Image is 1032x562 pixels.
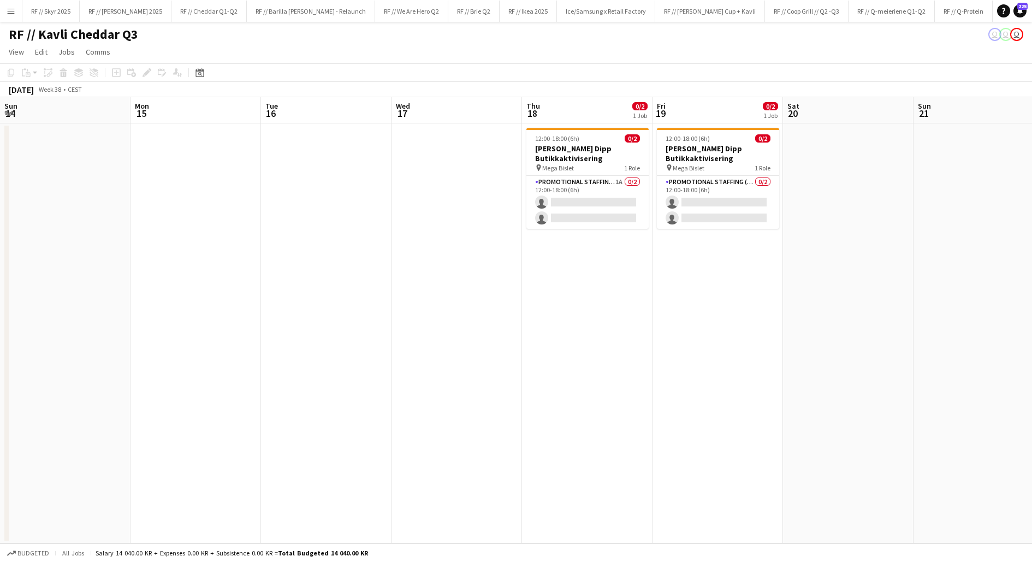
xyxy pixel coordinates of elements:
a: View [4,45,28,59]
span: 14 [3,107,17,120]
span: 17 [394,107,410,120]
span: Edit [35,47,48,57]
button: RF // [PERSON_NAME] 2025 [80,1,171,22]
span: 21 [916,107,931,120]
span: Budgeted [17,549,49,557]
button: RF // Barilla [PERSON_NAME] - Relaunch [247,1,375,22]
span: 12:00-18:00 (6h) [666,134,710,143]
app-user-avatar: Alexander Skeppland Hole [999,28,1012,41]
span: 0/2 [755,134,770,143]
app-card-role: Promotional Staffing (Promotional Staff)0/212:00-18:00 (6h) [657,176,779,229]
span: 1 Role [755,164,770,172]
span: All jobs [60,549,86,557]
app-job-card: 12:00-18:00 (6h)0/2[PERSON_NAME] Dipp Butikkaktivisering Mega Bislet1 RolePromotional Staffing (P... [657,128,779,229]
span: 15 [133,107,149,120]
button: RF // Skyr 2025 [22,1,80,22]
button: RF // Brie Q2 [448,1,500,22]
button: RF // Q-meieriene Q1-Q2 [849,1,935,22]
div: [DATE] [9,84,34,95]
span: 0/2 [632,102,648,110]
span: Comms [86,47,110,57]
span: 0/2 [625,134,640,143]
span: Thu [526,101,540,111]
span: Jobs [58,47,75,57]
span: 18 [525,107,540,120]
a: 225 [1013,4,1027,17]
div: 1 Job [763,111,778,120]
div: Salary 14 040.00 KR + Expenses 0.00 KR + Subsistence 0.00 KR = [96,549,368,557]
button: RF // Ikea 2025 [500,1,557,22]
div: CEST [68,85,82,93]
app-card-role: Promotional Staffing (Promotional Staff)1A0/212:00-18:00 (6h) [526,176,649,229]
button: RF // [PERSON_NAME] Cup + Kavli [655,1,765,22]
span: 1 Role [624,164,640,172]
app-job-card: 12:00-18:00 (6h)0/2[PERSON_NAME] Dipp Butikkaktivisering Mega Bislet1 RolePromotional Staffing (P... [526,128,649,229]
span: Sun [4,101,17,111]
span: 225 [1017,3,1028,10]
button: RF // We Are Hero Q2 [375,1,448,22]
h3: [PERSON_NAME] Dipp Butikkaktivisering [526,144,649,163]
app-user-avatar: Alexander Skeppland Hole [1010,28,1023,41]
span: Mega Bislet [673,164,704,172]
span: 16 [264,107,278,120]
app-user-avatar: Alexander Skeppland Hole [988,28,1001,41]
a: Jobs [54,45,79,59]
button: RF // Cheddar Q1-Q2 [171,1,247,22]
button: RF // Coop Grill // Q2 -Q3 [765,1,849,22]
h3: [PERSON_NAME] Dipp Butikkaktivisering [657,144,779,163]
button: RF // Q-Protein [935,1,993,22]
button: Ice/Samsung x Retail Factory [557,1,655,22]
span: 12:00-18:00 (6h) [535,134,579,143]
a: Edit [31,45,52,59]
h1: RF // Kavli Cheddar Q3 [9,26,138,43]
span: 19 [655,107,666,120]
span: Sat [787,101,799,111]
span: Total Budgeted 14 040.00 KR [278,549,368,557]
span: 0/2 [763,102,778,110]
div: 1 Job [633,111,647,120]
span: Wed [396,101,410,111]
span: Tue [265,101,278,111]
span: 20 [786,107,799,120]
button: Budgeted [5,547,51,559]
span: Sun [918,101,931,111]
span: Mega Bislet [542,164,574,172]
a: Comms [81,45,115,59]
span: Week 38 [36,85,63,93]
span: View [9,47,24,57]
span: Mon [135,101,149,111]
span: Fri [657,101,666,111]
